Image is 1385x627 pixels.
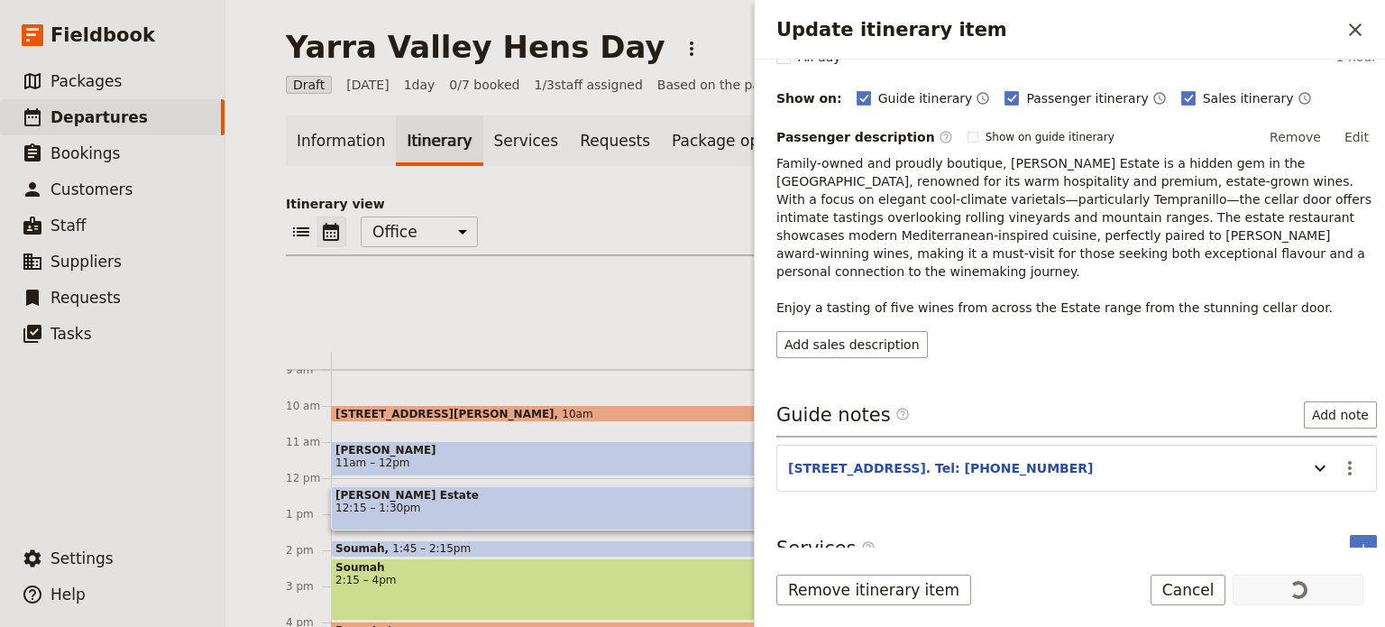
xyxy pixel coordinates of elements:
[286,435,331,449] div: 11 am
[286,543,331,558] div: 2 pm
[776,535,876,562] h3: Services
[661,115,807,166] a: Package options
[316,217,346,247] button: Calendar view
[286,217,316,247] button: List view
[483,115,570,166] a: Services
[1304,401,1377,429] button: Add note
[861,540,876,562] span: ​
[335,489,1303,502] span: [PERSON_NAME] Estate
[895,407,910,421] span: ​
[286,115,396,166] a: Information
[939,130,953,144] span: ​
[404,76,436,94] span: 1 day
[776,401,910,429] h3: Guide notes
[331,540,1307,558] div: Soumah1:45 – 2:15pm
[50,72,122,90] span: Packages
[335,574,1303,586] span: 2:15 – 4pm
[776,16,1340,43] h2: Update itinerary item
[50,289,121,307] span: Requests
[776,575,971,605] button: Remove itinerary item
[50,144,120,162] span: Bookings
[1026,89,1148,107] span: Passenger itinerary
[335,456,410,469] span: 11am – 12pm
[50,586,86,604] span: Help
[895,407,910,429] span: ​
[788,459,1093,477] button: [STREET_ADDRESS]. Tel: [PHONE_NUMBER]
[534,76,642,94] span: 1 / 3 staff assigned
[335,502,1303,514] span: 12:15 – 1:30pm
[861,540,876,555] span: ​
[286,76,332,94] span: Draft
[1152,88,1167,109] button: Time shown on passenger itinerary
[1340,14,1371,45] button: Close drawer
[1298,88,1312,109] button: Time shown on sales itinerary
[50,22,155,49] span: Fieldbook
[776,128,953,146] label: Passenger description
[286,195,1325,213] p: Itinerary view
[286,471,331,485] div: 12 pm
[331,486,1307,530] div: [PERSON_NAME] Estate12:15 – 1:30pm
[396,115,482,166] a: Itinerary
[331,405,1307,422] div: [STREET_ADDRESS][PERSON_NAME]10am
[1151,575,1226,605] button: Cancel
[346,76,389,94] span: [DATE]
[657,76,1080,94] span: Based on the package:
[335,561,1303,574] span: Soumah
[776,89,842,107] div: Show on:
[1335,453,1365,484] button: Actions
[986,130,1114,144] span: Show on guide itinerary
[449,76,519,94] span: 0/7 booked
[878,89,973,107] span: Guide itinerary
[776,154,1377,317] p: Family-owned and proudly boutique, [PERSON_NAME] Estate is a hidden gem in the [GEOGRAPHIC_DATA],...
[50,108,148,126] span: Departures
[335,542,392,555] span: Soumah
[776,331,928,358] button: Add sales description
[569,115,661,166] a: Requests
[50,325,92,343] span: Tasks
[50,253,122,271] span: Suppliers
[335,408,562,420] span: [STREET_ADDRESS][PERSON_NAME]
[976,88,990,109] button: Time shown on guide itinerary
[1336,124,1377,151] button: Edit
[286,399,331,413] div: 10 am
[50,180,133,198] span: Customers
[331,441,1307,476] div: [PERSON_NAME]11am – 12pm
[1261,124,1329,151] button: Remove
[286,363,331,377] div: 9 am
[392,542,471,555] span: 1:45 – 2:15pm
[335,444,1303,456] span: [PERSON_NAME]
[676,33,707,64] button: Actions
[50,549,114,567] span: Settings
[1203,89,1294,107] span: Sales itinerary
[1350,535,1377,562] button: Add service inclusion
[50,217,87,235] span: Staff
[562,408,592,420] span: 10am
[331,558,1307,621] div: Soumah2:15 – 4pm
[286,579,331,594] div: 3 pm
[286,29,665,65] h1: Yarra Valley Hens Day
[286,507,331,521] div: 1 pm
